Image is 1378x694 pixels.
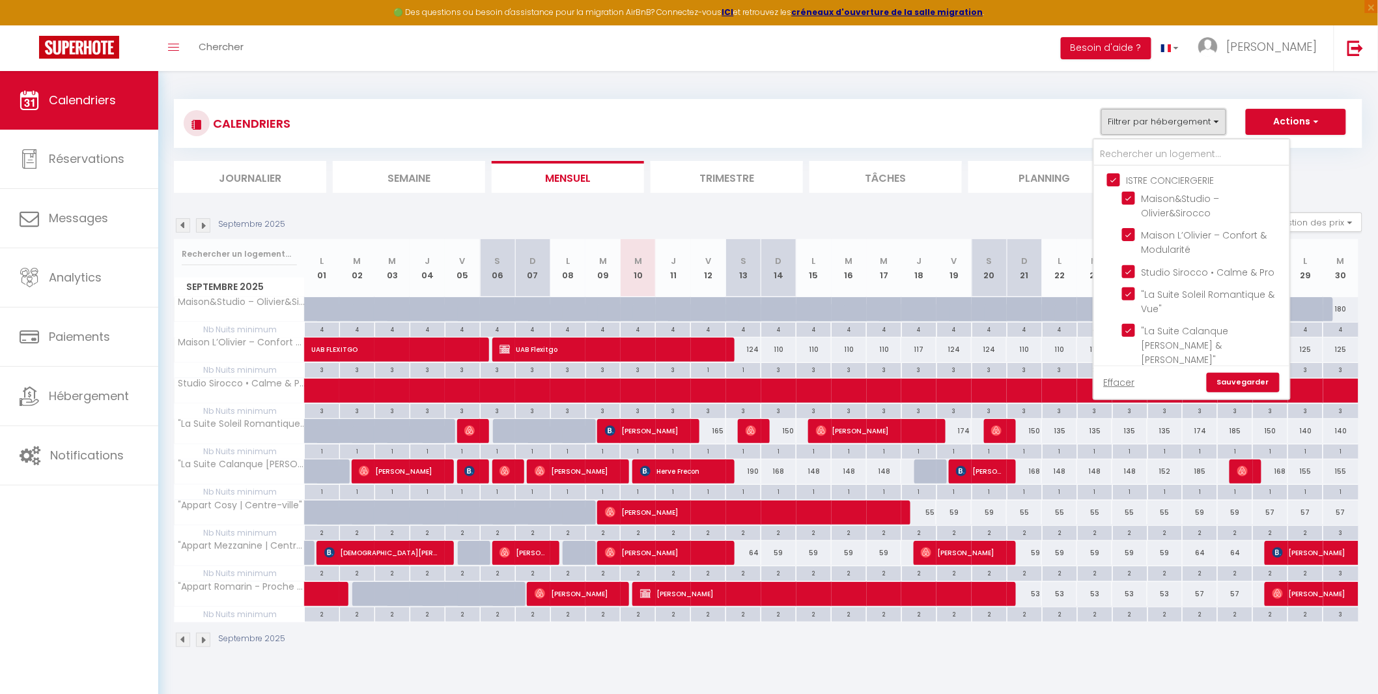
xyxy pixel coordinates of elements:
[305,485,339,497] div: 1
[176,297,307,307] span: Maison&Studio – Olivier&Sirocco
[529,255,536,267] abbr: D
[1078,485,1112,497] div: 1
[761,363,796,375] div: 3
[832,485,866,497] div: 1
[832,338,867,362] div: 110
[10,5,49,44] button: Ouvrir le widget de chat LiveChat
[705,255,711,267] abbr: V
[311,330,461,355] span: UAB FLEXITGO
[551,363,585,375] div: 3
[1061,37,1151,59] button: Besoin d'aide ?
[410,485,445,497] div: 1
[1148,485,1183,497] div: 1
[832,363,866,375] div: 3
[621,444,655,457] div: 1
[867,459,902,484] div: 148
[1042,459,1077,484] div: 148
[320,255,324,267] abbr: L
[1323,363,1358,375] div: 3
[1218,419,1253,443] div: 185
[832,444,866,457] div: 1
[956,459,1003,484] span: [PERSON_NAME]
[175,323,304,337] span: Nb Nuits minimum
[1101,109,1226,135] button: Filtrer par hébergement
[951,255,957,267] abbr: V
[816,418,933,443] span: [PERSON_NAME]
[972,338,1007,362] div: 124
[656,404,690,416] div: 3
[902,485,936,497] div: 1
[832,239,867,297] th: 16
[1288,239,1323,297] th: 29
[460,255,466,267] abbr: V
[333,161,485,193] li: Semaine
[305,363,339,375] div: 3
[1288,404,1323,416] div: 3
[499,337,722,362] span: UAB Flexitgo
[761,338,796,362] div: 110
[49,328,110,345] span: Paiements
[691,323,725,335] div: 4
[1183,444,1217,457] div: 1
[621,404,655,416] div: 3
[375,363,410,375] div: 3
[1253,404,1287,416] div: 3
[410,239,445,297] th: 04
[621,485,655,497] div: 1
[1323,419,1358,443] div: 140
[1042,239,1077,297] th: 22
[1142,288,1275,315] span: "La Suite Soleil Romantique & Vue"
[796,363,831,375] div: 3
[656,323,690,335] div: 4
[550,239,585,297] th: 08
[1077,239,1112,297] th: 23
[1113,485,1147,497] div: 1
[39,36,119,59] img: Super Booking
[726,404,761,416] div: 3
[972,363,1007,375] div: 3
[937,363,972,375] div: 3
[586,485,621,497] div: 1
[691,419,726,443] div: 165
[481,404,515,416] div: 3
[586,404,621,416] div: 3
[867,485,901,497] div: 1
[1007,239,1042,297] th: 21
[218,218,285,231] p: Septembre 2025
[516,404,550,416] div: 3
[49,92,116,108] span: Calendriers
[761,323,796,335] div: 4
[1253,459,1288,484] div: 168
[1091,255,1099,267] abbr: M
[691,404,725,416] div: 3
[1058,255,1062,267] abbr: L
[1042,419,1077,443] div: 135
[991,418,1003,443] span: [PERSON_NAME]
[410,363,445,375] div: 3
[621,323,655,335] div: 4
[1007,323,1042,335] div: 4
[1147,419,1183,443] div: 135
[972,485,1007,497] div: 1
[809,161,962,193] li: Tâches
[551,444,585,457] div: 1
[1253,419,1288,443] div: 150
[445,404,480,416] div: 3
[1142,229,1267,256] span: Maison L’Olivier – Confort & Modularité
[867,404,901,416] div: 3
[515,239,550,297] th: 07
[340,485,374,497] div: 1
[445,444,480,457] div: 1
[1288,338,1323,362] div: 125
[175,278,304,296] span: Septembre 2025
[761,239,796,297] th: 14
[535,459,617,484] span: [PERSON_NAME]
[49,210,108,226] span: Messages
[726,239,761,297] th: 13
[1347,40,1364,56] img: logout
[305,323,339,335] div: 4
[792,7,983,18] a: créneaux d'ouverture de la salle migration
[340,404,374,416] div: 3
[516,485,550,497] div: 1
[340,444,374,457] div: 1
